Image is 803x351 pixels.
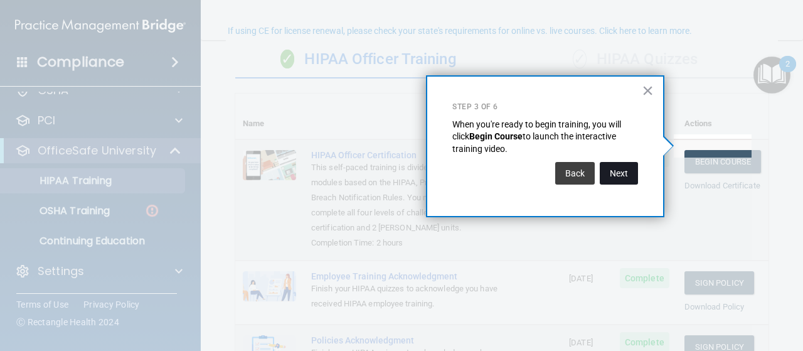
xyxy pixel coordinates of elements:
[684,150,761,173] a: Begin Course
[452,119,623,142] span: When you're ready to begin training, you will click
[555,162,595,185] button: Back
[642,80,654,100] button: Close
[469,131,523,141] strong: Begin Course
[600,162,638,185] button: Next
[452,102,638,112] p: Step 3 of 6
[452,131,618,154] span: to launch the interactive training video.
